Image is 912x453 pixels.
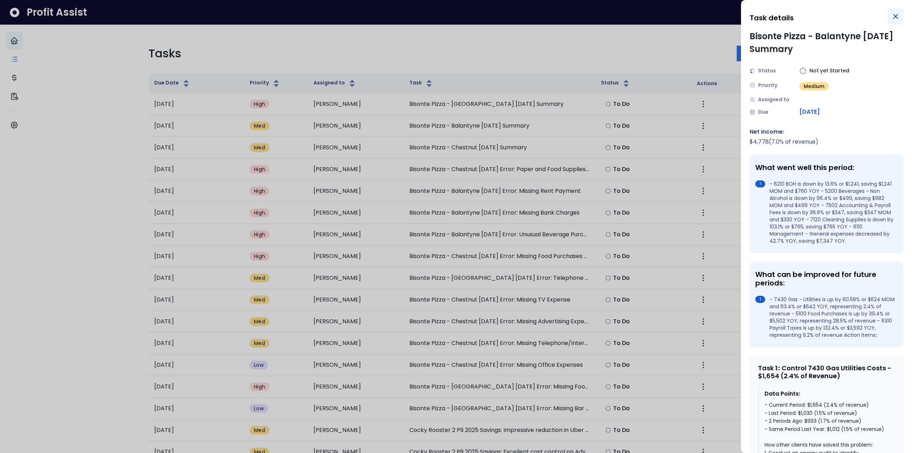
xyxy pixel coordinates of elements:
[750,11,794,24] h1: Task details
[755,296,895,339] li: - 7430 Gas - Utilities is up by 60.58% or $624 MOM and 63.4% or $642 YOY, representing 2.4% of re...
[758,67,776,74] span: Status
[809,67,849,74] span: Not yet Started
[750,138,903,146] div: $ 4,778 ( 7.0 % of revenue)
[755,163,895,172] div: What went well this period:
[750,128,903,136] div: Net Income:
[758,96,789,103] span: Assigned to
[804,83,824,90] span: Medium
[755,270,895,287] div: What can be improved for future periods:
[758,82,777,89] span: Priority
[755,180,895,244] li: - 6210 BOH is down by 13.6% or $1,241, saving $1,241 MOM and $760 YOY - 5200 Beverages - Non Alco...
[750,30,903,56] div: Bisonte Pizza - Balantyne [DATE] Summary
[750,68,755,74] img: Status
[758,108,768,116] span: Due
[799,67,807,74] img: Not yet Started
[799,108,820,116] span: [DATE]
[888,9,903,24] button: Close
[765,390,889,398] div: Data Points:
[758,364,895,380] div: Task 1 : : Control 7430 Gas Utilities Costs - $1,654 (2.4% of Revenue)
